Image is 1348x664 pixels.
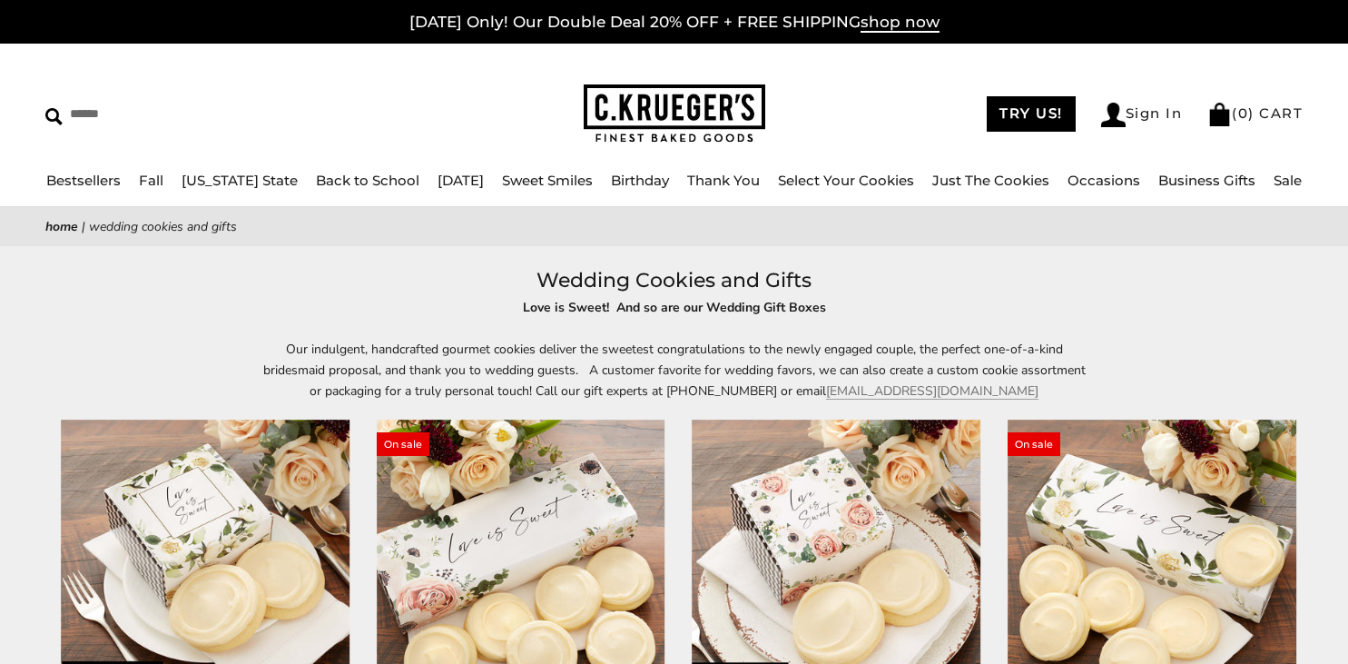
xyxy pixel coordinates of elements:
a: Fall [139,172,163,189]
a: (0) CART [1207,104,1303,122]
span: | [82,218,85,235]
span: On sale [1008,432,1060,456]
a: Just The Cookies [932,172,1049,189]
a: Back to School [316,172,419,189]
h1: Wedding Cookies and Gifts [73,264,1275,297]
img: Search [45,108,63,125]
a: Birthday [611,172,669,189]
a: Thank You [687,172,760,189]
strong: Love is Sweet! And so are our Wedding Gift Boxes [523,299,826,316]
a: [DATE] [438,172,484,189]
img: Account [1101,103,1126,127]
span: shop now [861,13,940,33]
a: [US_STATE] State [182,172,298,189]
a: [EMAIL_ADDRESS][DOMAIN_NAME] [826,382,1038,400]
a: Home [45,218,78,235]
p: Our indulgent, handcrafted gourmet cookies deliver the sweetest congratulations to the newly enga... [257,339,1092,401]
a: Sweet Smiles [502,172,593,189]
input: Search [45,100,342,128]
span: Wedding Cookies and Gifts [89,218,237,235]
span: On sale [377,432,429,456]
img: C.KRUEGER'S [584,84,765,144]
a: Occasions [1068,172,1140,189]
span: 0 [1238,104,1249,122]
a: Bestsellers [46,172,121,189]
a: TRY US! [987,96,1076,132]
a: [DATE] Only! Our Double Deal 20% OFF + FREE SHIPPINGshop now [409,13,940,33]
img: Bag [1207,103,1232,126]
nav: breadcrumbs [45,216,1303,237]
a: Sale [1274,172,1302,189]
a: Sign In [1101,103,1183,127]
a: Select Your Cookies [778,172,914,189]
a: Business Gifts [1158,172,1255,189]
